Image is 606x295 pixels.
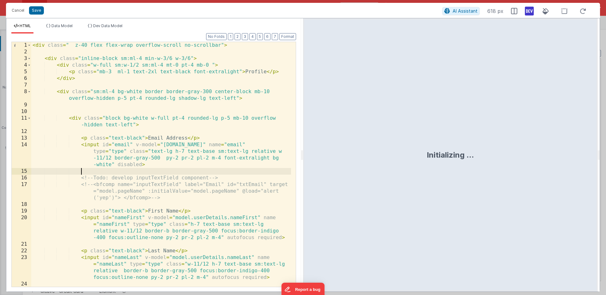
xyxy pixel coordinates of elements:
[442,7,480,15] button: AI Assistant
[12,115,31,128] div: 11
[12,108,31,115] div: 10
[12,248,31,254] div: 22
[487,7,503,15] span: 618 px
[12,281,31,287] div: 24
[206,33,227,40] button: No Folds
[264,33,270,40] button: 6
[272,33,278,40] button: 7
[12,201,31,208] div: 18
[249,33,256,40] button: 4
[12,208,31,214] div: 19
[453,8,478,14] span: AI Assistant
[12,88,31,102] div: 8
[12,69,31,75] div: 5
[12,75,31,82] div: 6
[427,150,474,160] div: Initializing ...
[29,6,44,15] button: Save
[12,128,31,135] div: 12
[12,49,31,55] div: 2
[12,55,31,62] div: 3
[12,62,31,69] div: 4
[51,23,73,28] span: Data Model
[12,141,31,168] div: 14
[242,33,248,40] button: 3
[235,33,241,40] button: 2
[12,241,31,248] div: 21
[12,102,31,108] div: 9
[12,82,31,88] div: 7
[228,33,233,40] button: 1
[12,168,31,175] div: 15
[12,135,31,141] div: 13
[12,42,31,49] div: 1
[12,175,31,181] div: 16
[257,33,263,40] button: 5
[9,6,27,15] button: Cancel
[93,23,122,28] span: Dev Data Model
[12,181,31,201] div: 17
[279,33,296,40] button: Format
[12,214,31,241] div: 20
[20,23,31,28] span: HTML
[12,254,31,281] div: 23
